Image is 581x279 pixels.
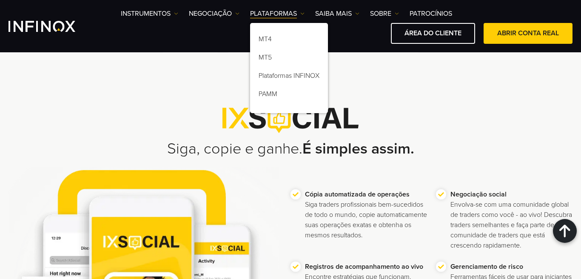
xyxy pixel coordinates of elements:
[9,139,572,158] h2: Siga, copie e ganhe.
[450,190,507,199] strong: Negociação social
[222,108,358,133] img: IX Social
[9,21,95,32] a: INFINOX Logo
[305,189,427,240] p: Siga traders profissionais bem-sucedidos de todo o mundo, copie automaticamente suas operações ex...
[250,50,328,68] a: MT5
[305,262,423,271] strong: Registros de acompanhamento ao vivo
[121,9,178,19] a: Instrumentos
[250,9,305,19] a: PLATAFORMAS
[189,9,239,19] a: NEGOCIAÇÃO
[302,139,414,158] strong: É simples assim.
[250,86,328,105] a: PAMM
[484,23,572,44] a: ABRIR CONTA REAL
[450,189,573,251] p: Envolva-se com uma comunidade global de traders como você - ao vivo! Descubra traders semelhantes...
[250,31,328,50] a: MT4
[410,9,452,19] a: Patrocínios
[391,23,475,44] a: ÁREA DO CLIENTE
[305,190,410,199] strong: Cópia automatizada de operações
[315,9,359,19] a: Saiba mais
[370,9,399,19] a: SOBRE
[450,262,523,271] strong: Gerenciamento de risco
[250,68,328,86] a: Plataformas INFINOX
